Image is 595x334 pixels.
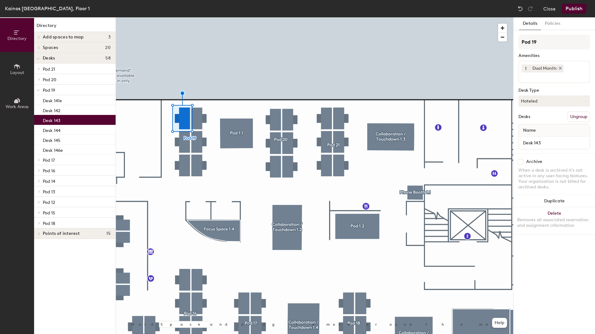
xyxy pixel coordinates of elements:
div: When a desk is archived it's not active in any user-facing features. Your organization is not bil... [518,168,590,190]
span: 3 [108,35,111,40]
input: Unnamed desk [520,138,588,147]
span: Add spaces to map [43,35,84,40]
button: 1 [522,64,530,73]
span: 20 [105,45,111,50]
span: Pod 18 [43,221,55,226]
span: 58 [105,56,111,61]
button: Hoteled [518,95,590,107]
button: Help [492,318,507,328]
p: Desk 141e [43,96,62,103]
div: Dual Monitors [530,64,564,73]
div: Removes all associated reservation and assignment information [517,217,591,228]
span: Pod 17 [43,158,55,163]
button: Publish [562,4,586,14]
div: Archive [526,159,542,164]
button: Details [519,17,541,30]
span: Spaces [43,45,58,50]
span: Pod 21 [43,67,55,72]
p: Desk 142 [43,106,60,113]
div: Kainos [GEOGRAPHIC_DATA], Floor 1 [5,5,90,12]
span: Pod 19 [43,88,55,93]
span: Pod 15 [43,210,55,216]
span: Pod 20 [43,77,56,82]
img: Redo [527,6,533,12]
button: Close [543,4,556,14]
div: Desks [518,114,530,119]
span: 1 [525,65,527,72]
span: Work Areas [6,104,29,109]
button: Ungroup [567,112,590,122]
span: Pod 14 [43,179,55,184]
span: Pod 16 [43,168,55,174]
span: Desks [43,56,55,61]
span: Name [520,125,539,136]
span: Layout [10,70,24,75]
button: Policies [541,17,564,30]
div: Amenities [518,53,590,58]
span: 15 [106,231,111,236]
span: Directory [7,36,27,41]
p: Desk 143 [43,116,60,123]
button: DeleteRemoves all associated reservation and assignment information [513,207,595,235]
p: Desk 146e [43,146,63,153]
button: Duplicate [513,195,595,207]
span: Points of interest [43,231,80,236]
p: Desk 144 [43,126,60,133]
div: Desk Type [518,88,590,93]
p: Desk 145 [43,136,60,143]
span: Pod 12 [43,200,55,205]
h1: Directory [34,22,116,32]
img: Undo [517,6,523,12]
span: Pod 13 [43,189,55,195]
